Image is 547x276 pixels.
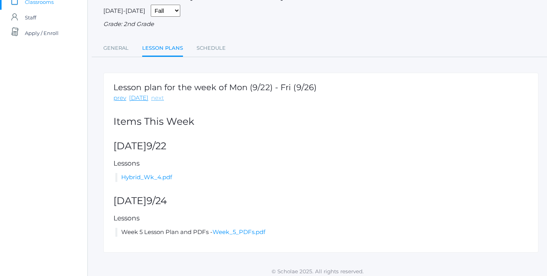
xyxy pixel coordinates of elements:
a: next [151,94,164,103]
h2: [DATE] [113,141,528,152]
a: Lesson Plans [142,40,183,57]
h5: Lessons [113,160,528,167]
h2: [DATE] [113,196,528,206]
h1: Lesson plan for the week of Mon (9/22) - Fri (9/26) [113,83,317,92]
span: Apply / Enroll [25,25,59,41]
h5: Lessons [113,215,528,222]
a: Hybrid_Wk_4.pdf [121,173,172,181]
a: General [103,40,129,56]
span: 9/24 [146,195,167,206]
li: Week 5 Lesson Plan and PDFs - [115,228,528,237]
div: Grade: 2nd Grade [103,20,538,29]
span: [DATE]-[DATE] [103,7,145,14]
a: [DATE] [129,94,148,103]
a: Week_5_PDFs.pdf [213,228,265,236]
span: 9/22 [146,140,166,152]
a: Schedule [197,40,226,56]
p: © Scholae 2025. All rights reserved. [88,267,547,275]
h2: Items This Week [113,116,528,127]
span: Staff [25,10,36,25]
a: prev [113,94,126,103]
